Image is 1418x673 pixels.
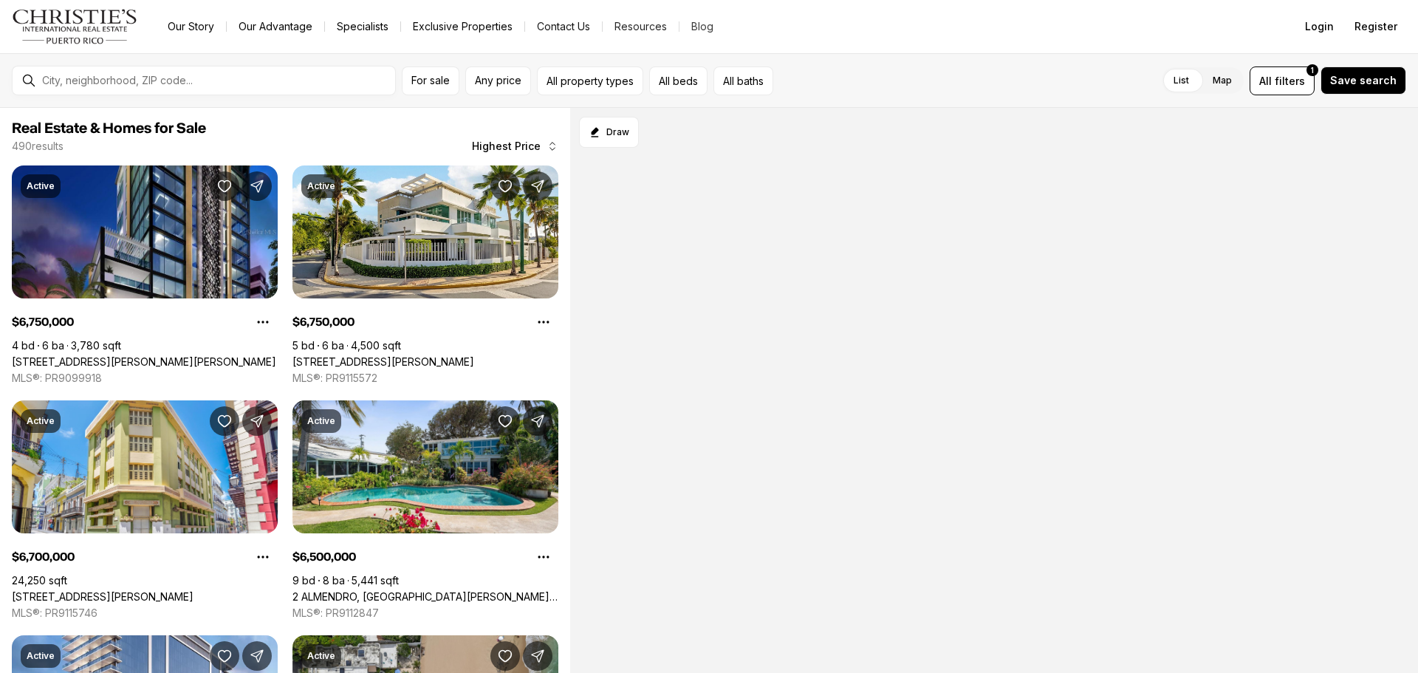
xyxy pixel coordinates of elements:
[463,131,567,161] button: Highest Price
[12,9,138,44] img: logo
[307,415,335,427] p: Active
[292,355,474,369] a: 2220 CALLE PARK BLVD, SAN JUAN PR, 00913
[242,406,272,436] button: Share Property
[12,140,64,152] p: 490 results
[523,641,552,671] button: Share Property
[579,117,639,148] button: Start drawing
[679,16,725,37] a: Blog
[242,641,272,671] button: Share Property
[529,542,558,572] button: Property options
[411,75,450,86] span: For sale
[537,66,643,95] button: All property types
[490,641,520,671] button: Save Property: 2021 CALLE ITALIA
[490,171,520,201] button: Save Property: 2220 CALLE PARK BLVD
[1321,66,1406,95] button: Save search
[465,66,531,95] button: Any price
[156,16,226,37] a: Our Story
[475,75,521,86] span: Any price
[402,66,459,95] button: For sale
[210,641,239,671] button: Save Property: 1149 ASHFORD AVENUE VANDERBILT RESIDENCES #1003
[1311,64,1314,76] span: 1
[523,171,552,201] button: Share Property
[1259,73,1272,89] span: All
[210,406,239,436] button: Save Property: 251/253 TETUAN ST
[325,16,400,37] a: Specialists
[1296,12,1343,41] button: Login
[1162,67,1201,94] label: List
[1346,12,1406,41] button: Register
[472,140,541,152] span: Highest Price
[248,542,278,572] button: Property options
[525,16,602,37] button: Contact Us
[1330,75,1397,86] span: Save search
[248,307,278,337] button: Property options
[490,406,520,436] button: Save Property: 2 ALMENDRO
[603,16,679,37] a: Resources
[292,590,558,604] a: 2 ALMENDRO, SAN JUAN PR, 00913
[27,180,55,192] p: Active
[1305,21,1334,33] span: Login
[12,590,193,604] a: 251/253 TETUAN ST, SAN JUAN PR, 00901
[12,121,206,136] span: Real Estate & Homes for Sale
[307,650,335,662] p: Active
[523,406,552,436] button: Share Property
[242,171,272,201] button: Share Property
[210,171,239,201] button: Save Property: 1350 WILSON AVENUE #10-11-W
[12,355,276,369] a: 1350 WILSON AVENUE #10-11-W, SAN JUAN PR, 00907
[227,16,324,37] a: Our Advantage
[529,307,558,337] button: Property options
[307,180,335,192] p: Active
[713,66,773,95] button: All baths
[1275,73,1305,89] span: filters
[649,66,708,95] button: All beds
[27,415,55,427] p: Active
[1201,67,1244,94] label: Map
[27,650,55,662] p: Active
[1354,21,1397,33] span: Register
[1250,66,1315,95] button: Allfilters1
[401,16,524,37] a: Exclusive Properties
